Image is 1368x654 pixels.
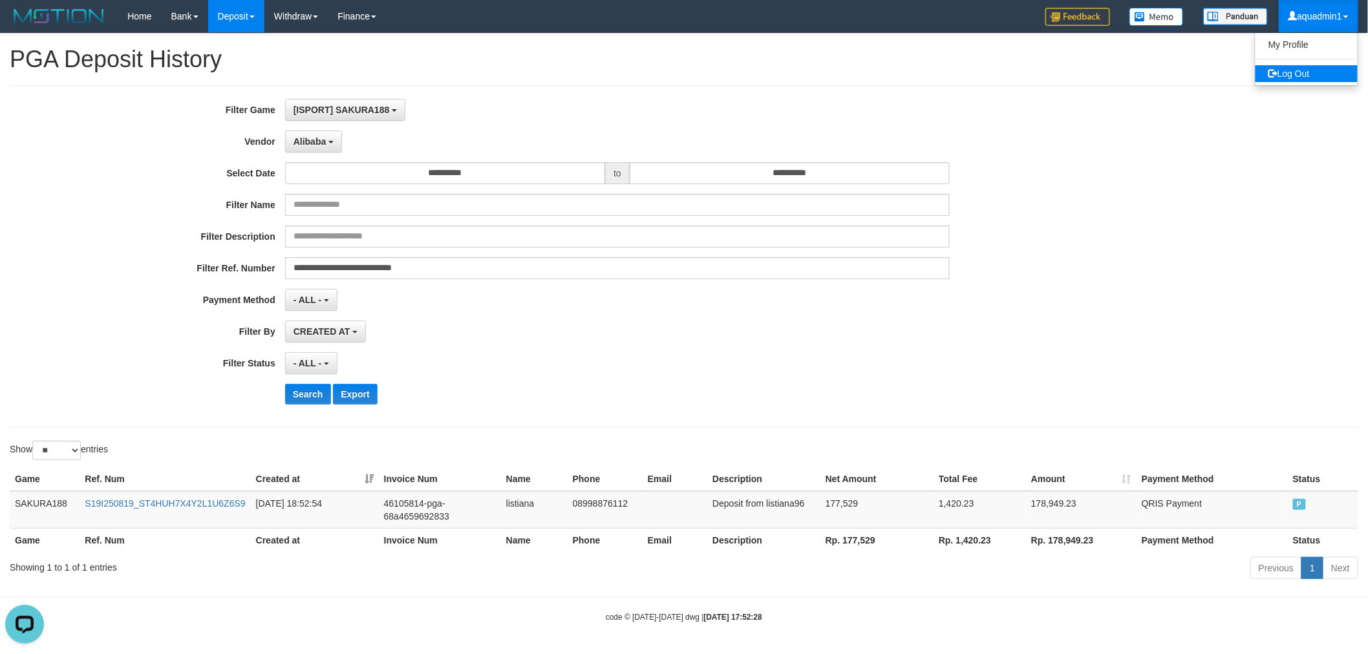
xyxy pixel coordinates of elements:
img: MOTION_logo.png [10,6,108,26]
button: [ISPORT] SAKURA188 [285,99,405,121]
span: to [605,162,630,184]
button: Alibaba [285,131,342,153]
th: Payment Method [1137,467,1288,491]
img: panduan.png [1203,8,1268,25]
button: Open LiveChat chat widget [5,5,44,44]
th: Rp. 177,529 [820,528,934,552]
td: 1,420.23 [934,491,1026,529]
th: Invoice Num [379,467,501,491]
td: 178,949.23 [1026,491,1137,529]
th: Created at: activate to sort column ascending [251,467,379,491]
th: Created at [251,528,379,552]
img: Button%20Memo.svg [1129,8,1184,26]
td: Deposit from listiana96 [707,491,820,529]
button: - ALL - [285,352,337,374]
th: Game [10,467,80,491]
span: PAID [1293,499,1306,510]
td: [DATE] 18:52:54 [251,491,379,529]
th: Rp. 178,949.23 [1026,528,1137,552]
img: Feedback.jpg [1045,8,1110,26]
td: 08998876112 [568,491,643,529]
th: Phone [568,528,643,552]
span: - ALL - [294,358,322,368]
a: Next [1323,557,1358,579]
th: Name [501,467,568,491]
th: Description [707,528,820,552]
th: Invoice Num [379,528,501,552]
th: Phone [568,467,643,491]
button: Search [285,384,331,405]
span: [ISPORT] SAKURA188 [294,105,390,115]
th: Rp. 1,420.23 [934,528,1026,552]
h1: PGA Deposit History [10,47,1358,72]
td: SAKURA188 [10,491,80,529]
th: Email [643,528,707,552]
button: CREATED AT [285,321,367,343]
th: Total Fee [934,467,1026,491]
th: Name [501,528,568,552]
a: S19I250819_ST4HUH7X4Y2L1U6Z6S9 [85,498,245,509]
td: listiana [501,491,568,529]
td: QRIS Payment [1137,491,1288,529]
td: 46105814-pga-68a4659692833 [379,491,501,529]
span: - ALL - [294,295,322,305]
th: Ref. Num [80,528,250,552]
a: Log Out [1256,65,1358,82]
strong: [DATE] 17:52:28 [704,613,762,622]
button: - ALL - [285,289,337,311]
td: 177,529 [820,491,934,529]
th: Ref. Num [80,467,250,491]
th: Description [707,467,820,491]
a: 1 [1301,557,1323,579]
button: Export [333,384,377,405]
th: Email [643,467,707,491]
th: Game [10,528,80,552]
th: Status [1288,467,1358,491]
th: Payment Method [1137,528,1288,552]
th: Amount: activate to sort column ascending [1026,467,1137,491]
label: Show entries [10,441,108,460]
a: Previous [1250,557,1302,579]
small: code © [DATE]-[DATE] dwg | [606,613,762,622]
span: CREATED AT [294,326,350,337]
span: Alibaba [294,136,326,147]
div: Showing 1 to 1 of 1 entries [10,556,561,574]
select: Showentries [32,441,81,460]
th: Net Amount [820,467,934,491]
a: My Profile [1256,36,1358,53]
th: Status [1288,528,1358,552]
